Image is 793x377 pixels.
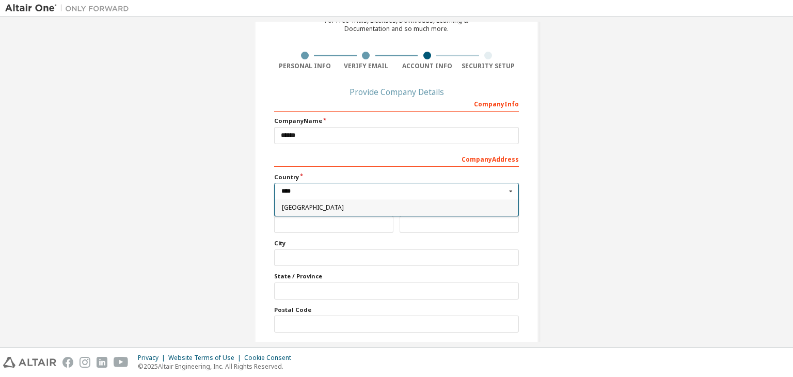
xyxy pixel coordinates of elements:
label: City [274,239,519,247]
label: Company Name [274,117,519,125]
img: instagram.svg [80,357,90,368]
div: Security Setup [458,62,519,70]
img: youtube.svg [114,357,129,368]
div: Website Terms of Use [168,354,244,362]
div: Company Address [274,150,519,167]
div: Account Info [396,62,458,70]
img: facebook.svg [62,357,73,368]
div: Cookie Consent [244,354,297,362]
img: altair_logo.svg [3,357,56,368]
span: [GEOGRAPHIC_DATA] [282,205,512,211]
p: © 2025 Altair Engineering, Inc. All Rights Reserved. [138,362,297,371]
div: Provide Company Details [274,89,519,95]
label: Postal Code [274,306,519,314]
img: linkedin.svg [97,357,107,368]
label: State / Province [274,272,519,280]
div: For Free Trials, Licenses, Downloads, Learning & Documentation and so much more. [325,17,468,33]
div: Company Info [274,95,519,112]
img: Altair One [5,3,134,13]
div: Verify Email [336,62,397,70]
div: Privacy [138,354,168,362]
div: Personal Info [274,62,336,70]
label: Country [274,173,519,181]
